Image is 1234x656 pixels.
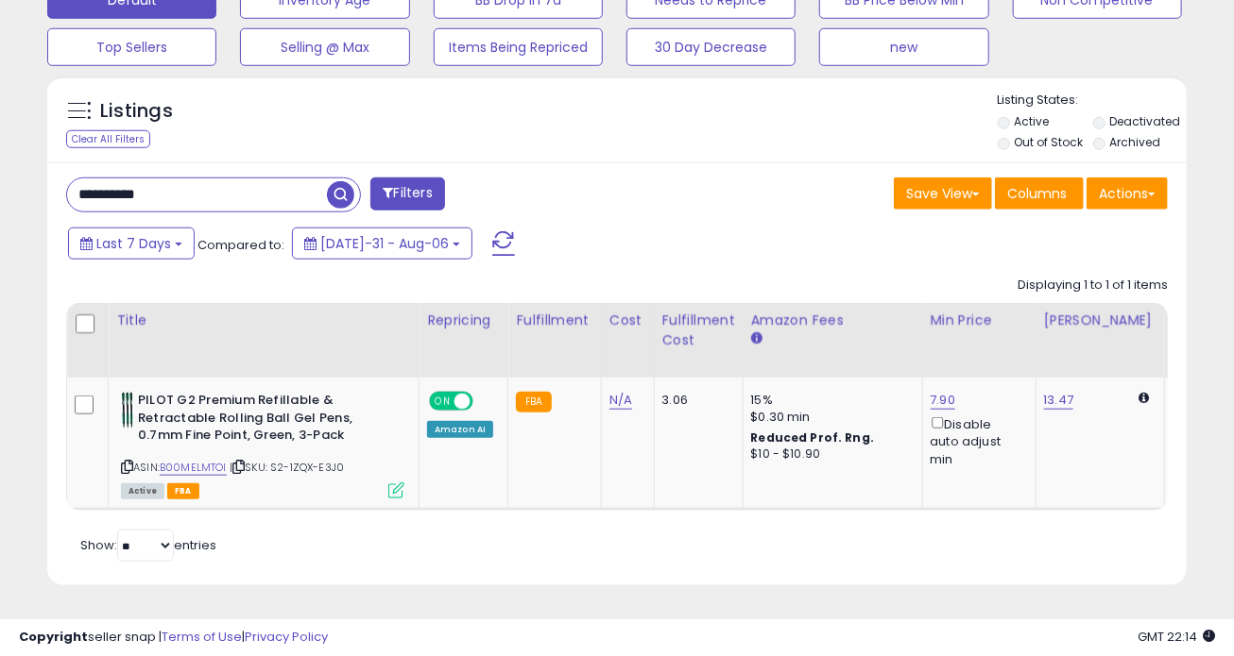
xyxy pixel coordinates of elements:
[819,28,988,66] button: new
[931,413,1021,468] div: Disable auto adjust min
[931,311,1028,330] div: Min Price
[1044,311,1157,330] div: [PERSON_NAME]
[1110,134,1161,150] label: Archived
[116,311,411,330] div: Title
[292,227,472,260] button: [DATE]-31 - Aug-06
[751,409,908,426] div: $0.30 min
[1087,177,1168,210] button: Actions
[1007,184,1067,203] span: Columns
[1110,113,1181,129] label: Deactivated
[427,421,493,438] div: Amazon AI
[662,392,728,409] div: 3.06
[516,311,592,330] div: Fulfillment
[138,392,368,449] b: PILOT G2 Premium Refillable & Retractable Rolling Ball Gel Pens, 0.7mm Fine Point, Green, 3-Pack
[1015,134,1084,150] label: Out of Stock
[47,28,216,66] button: Top Sellers
[931,391,956,410] a: 7.90
[230,460,344,475] span: | SKU: S2-1ZQX-E3J0
[160,460,227,476] a: B00MELMTOI
[370,177,444,210] button: Filters
[121,392,404,496] div: ASIN:
[427,311,500,330] div: Repricing
[121,483,164,499] span: All listings currently available for purchase on Amazon
[96,234,171,253] span: Last 7 Days
[197,236,284,254] span: Compared to:
[434,28,603,66] button: Items Being Repriced
[516,392,551,412] small: FBA
[1015,113,1050,129] label: Active
[240,28,409,66] button: Selling @ Max
[609,391,632,410] a: N/A
[751,429,875,446] b: Reduced Prof. Rng.
[751,446,908,463] div: $10 - $10.90
[66,130,150,148] div: Clear All Filters
[1138,628,1215,646] span: 2025-08-14 22:14 GMT
[19,628,88,646] strong: Copyright
[1044,391,1074,410] a: 13.47
[471,394,501,410] span: OFF
[19,629,328,647] div: seller snap | |
[162,628,242,646] a: Terms of Use
[998,92,1187,109] p: Listing States:
[626,28,796,66] button: 30 Day Decrease
[167,483,199,499] span: FBA
[662,311,735,350] div: Fulfillment Cost
[995,177,1084,210] button: Columns
[80,536,216,554] span: Show: entries
[245,628,328,646] a: Privacy Policy
[1139,392,1149,404] i: Calculated using Dynamic Max Price.
[320,234,449,253] span: [DATE]-31 - Aug-06
[431,394,454,410] span: ON
[68,227,195,260] button: Last 7 Days
[751,392,908,409] div: 15%
[609,311,646,330] div: Cost
[751,330,763,347] small: Amazon Fees.
[121,392,133,429] img: 31uLpdLaSUL._SL40_.jpg
[100,98,173,125] h5: Listings
[894,177,992,210] button: Save View
[1018,277,1168,294] div: Displaying 1 to 1 of 1 items
[751,311,915,330] div: Amazon Fees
